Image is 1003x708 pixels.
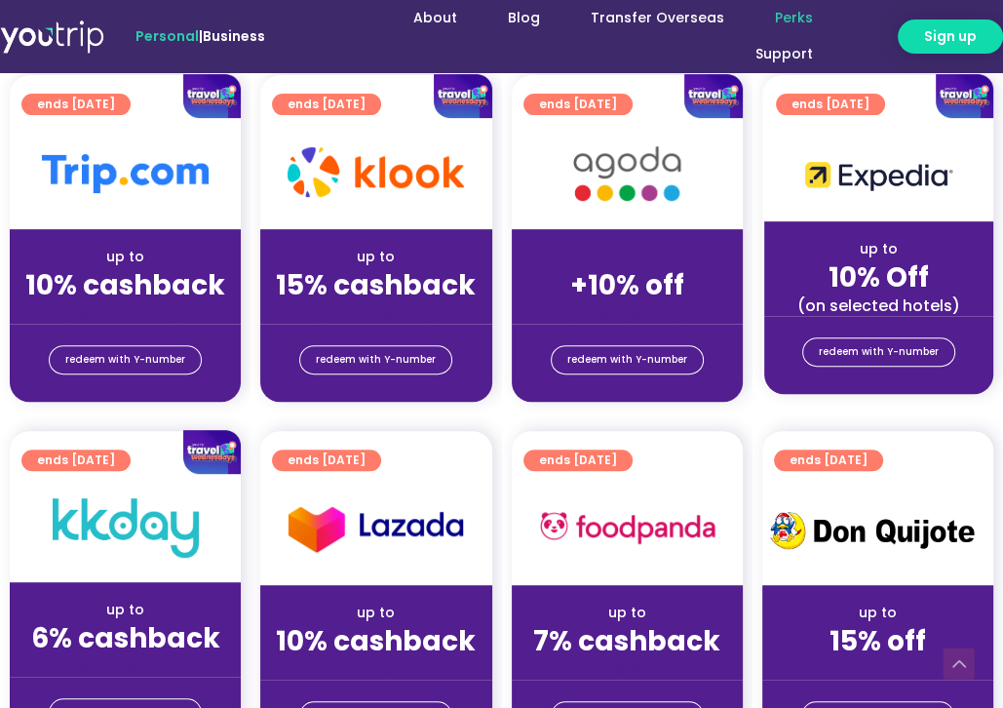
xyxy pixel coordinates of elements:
[25,266,225,304] strong: 10% cashback
[135,26,265,46] span: |
[276,266,476,304] strong: 15% cashback
[819,338,939,366] span: redeem with Y-number
[570,266,684,304] strong: +10% off
[539,450,617,471] span: ends [DATE]
[49,345,202,374] a: redeem with Y-number
[551,345,704,374] a: redeem with Y-number
[609,247,645,266] span: up to
[276,247,476,267] div: up to
[527,303,727,324] div: (for stays only)
[778,659,978,680] div: (for stays only)
[898,20,1003,54] a: Sign up
[276,622,476,660] strong: 10% cashback
[780,239,978,259] div: up to
[802,337,955,367] a: redeem with Y-number
[276,303,476,324] div: (for stays only)
[276,659,476,680] div: (for stays only)
[527,603,727,623] div: up to
[829,258,929,296] strong: 10% Off
[778,603,978,623] div: up to
[567,346,687,374] span: redeem with Y-number
[299,345,452,374] a: redeem with Y-number
[25,247,225,267] div: up to
[65,346,185,374] span: redeem with Y-number
[790,450,868,471] span: ends [DATE]
[774,450,883,471] a: ends [DATE]
[272,450,381,471] a: ends [DATE]
[288,450,366,471] span: ends [DATE]
[924,26,977,47] span: Sign up
[31,619,220,657] strong: 6% cashback
[135,26,199,46] span: Personal
[523,450,633,471] a: ends [DATE]
[730,36,838,72] a: Support
[527,659,727,680] div: (for stays only)
[276,603,476,623] div: up to
[780,295,978,316] div: (on selected hotels)
[25,303,225,324] div: (for stays only)
[829,622,926,660] strong: 15% off
[25,656,225,677] div: (for stays only)
[203,26,265,46] a: Business
[316,346,436,374] span: redeem with Y-number
[25,600,225,620] div: up to
[533,622,720,660] strong: 7% cashback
